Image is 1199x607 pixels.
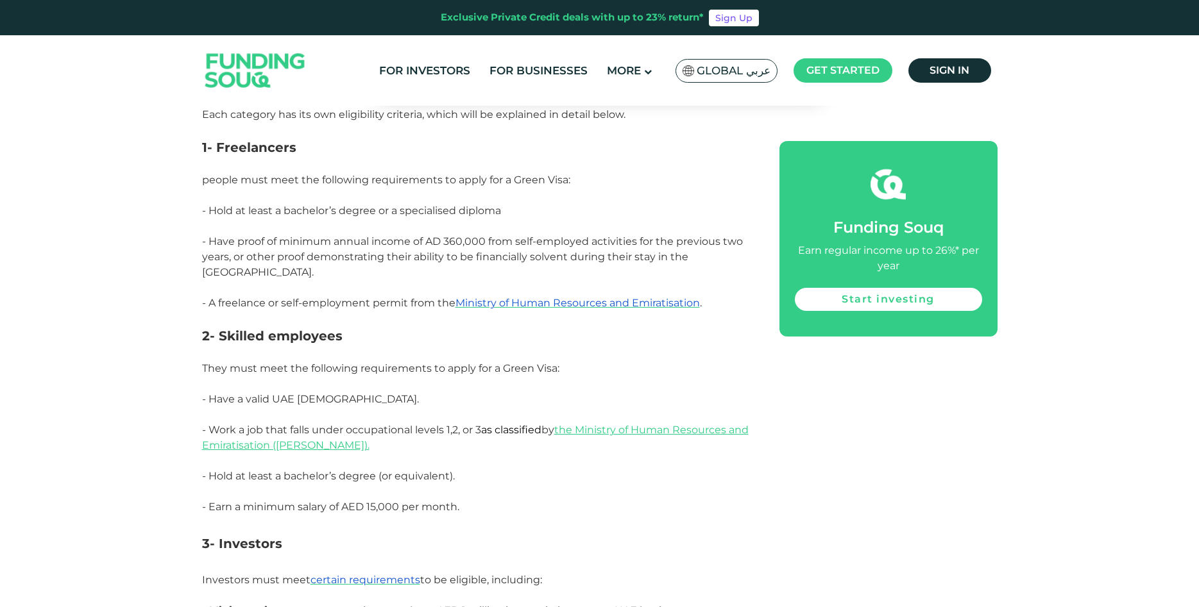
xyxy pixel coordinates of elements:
[202,140,296,155] span: 1- Freelancers
[202,574,542,586] span: Investors must meet to be eligible, including:
[202,328,343,344] span: 2- Skilled employees
[202,174,570,186] span: people must meet the following requirements to apply for a Green Visa:
[202,501,459,513] span: - Earn a minimum salary of AED 15,000 per month.
[709,10,759,26] a: Sign Up
[202,235,743,278] span: - Have proof of minimum annual income of AD 360,000 from self-employed activities for the previou...
[795,243,982,274] div: Earn regular income up to 26%* per year
[310,574,420,586] a: certain requirements
[202,424,749,451] span: - Work a job that falls under occupational levels 1,2, or 3 by
[202,536,282,551] span: 3- Investors
[806,64,880,76] span: Get started
[455,297,700,309] a: Ministry of Human Resources and Emiratisation
[376,60,473,81] a: For Investors
[871,167,906,202] img: fsicon
[833,218,944,237] span: Funding Souq
[683,65,694,76] img: SA Flag
[202,393,419,405] span: - Have a valid UAE [DEMOGRAPHIC_DATA].
[486,60,591,81] a: For Businesses
[481,424,541,436] span: as classified
[202,470,455,482] span: - Hold at least a bachelor’s degree (or equivalent).
[908,58,991,83] a: Sign in
[697,63,770,78] span: Global عربي
[441,10,704,25] div: Exclusive Private Credit deals with up to 23% return*
[607,64,641,77] span: More
[202,297,702,309] span: - A freelance or self-employment permit from the .
[192,38,318,103] img: Logo
[202,362,559,374] span: They must meet the following requirements to apply for a Green Visa:
[930,64,969,76] span: Sign in
[795,288,982,311] a: Start investing
[202,204,501,217] span: - Hold at least a bachelor’s degree or a specialised diploma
